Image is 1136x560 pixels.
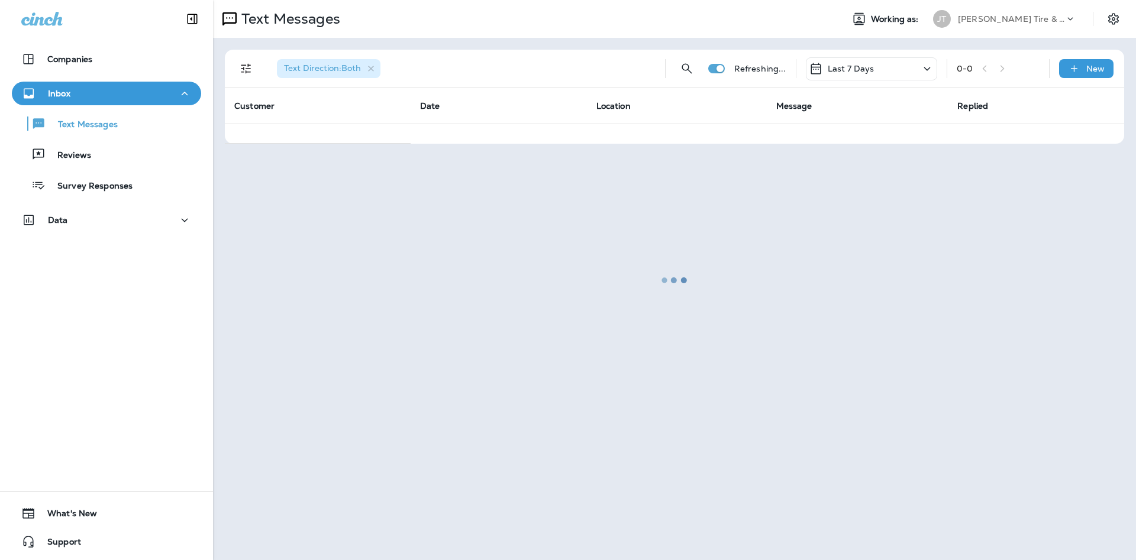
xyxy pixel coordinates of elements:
[12,111,201,136] button: Text Messages
[12,82,201,105] button: Inbox
[1086,64,1105,73] p: New
[48,89,70,98] p: Inbox
[12,501,201,525] button: What's New
[48,215,68,225] p: Data
[35,537,81,551] span: Support
[12,142,201,167] button: Reviews
[12,173,201,198] button: Survey Responses
[12,530,201,553] button: Support
[46,150,91,161] p: Reviews
[176,7,209,31] button: Collapse Sidebar
[46,181,133,192] p: Survey Responses
[46,119,118,131] p: Text Messages
[12,208,201,232] button: Data
[47,54,92,64] p: Companies
[12,47,201,71] button: Companies
[35,509,97,523] span: What's New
